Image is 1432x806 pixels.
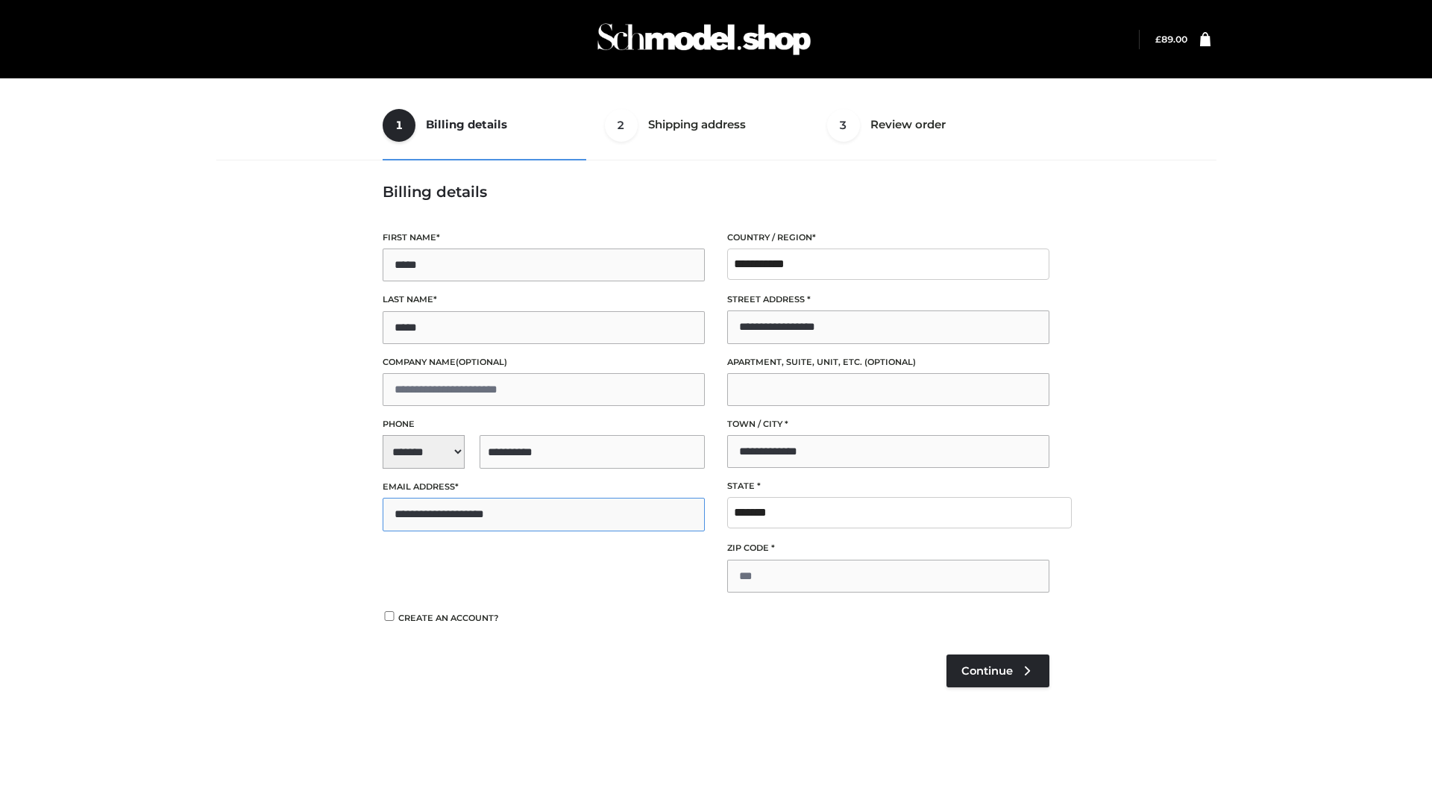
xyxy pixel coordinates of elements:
span: (optional) [456,357,507,367]
label: Company name [383,355,705,369]
a: Continue [946,655,1049,687]
label: Country / Region [727,231,1049,245]
h3: Billing details [383,183,1049,201]
label: First name [383,231,705,245]
a: £89.00 [1155,34,1187,45]
label: Street address [727,293,1049,307]
label: Phone [383,417,705,431]
span: £ [1155,34,1161,45]
label: Email address [383,480,705,494]
label: Apartment, suite, unit, etc. [727,355,1049,369]
label: ZIP Code [727,541,1049,555]
span: (optional) [864,357,916,367]
span: Create an account? [398,613,499,623]
label: Town / City [727,417,1049,431]
bdi: 89.00 [1155,34,1187,45]
span: Continue [961,664,1013,678]
input: Create an account? [383,611,396,621]
label: Last name [383,293,705,307]
img: Schmodel Admin 964 [592,10,816,69]
label: State [727,479,1049,493]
